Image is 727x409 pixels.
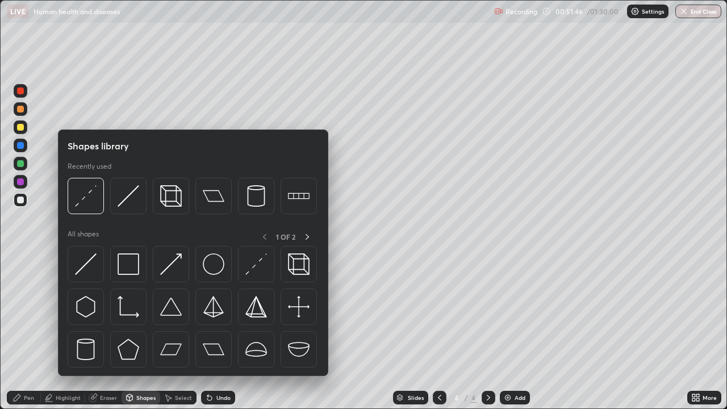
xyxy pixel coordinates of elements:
[34,7,120,16] p: Human health and diseases
[160,296,182,318] img: svg+xml;charset=utf-8,%3Csvg%20xmlns%3D%22http%3A%2F%2Fwww.w3.org%2F2000%2Fsvg%22%20width%3D%2238...
[470,393,477,403] div: 4
[100,395,117,400] div: Eraser
[68,139,129,153] h5: Shapes library
[245,296,267,318] img: svg+xml;charset=utf-8,%3Csvg%20xmlns%3D%22http%3A%2F%2Fwww.w3.org%2F2000%2Fsvg%22%20width%3D%2234...
[175,395,192,400] div: Select
[642,9,664,14] p: Settings
[203,339,224,360] img: svg+xml;charset=utf-8,%3Csvg%20xmlns%3D%22http%3A%2F%2Fwww.w3.org%2F2000%2Fsvg%22%20width%3D%2244...
[288,253,310,275] img: svg+xml;charset=utf-8,%3Csvg%20xmlns%3D%22http%3A%2F%2Fwww.w3.org%2F2000%2Fsvg%22%20width%3D%2235...
[10,7,26,16] p: LIVE
[160,253,182,275] img: svg+xml;charset=utf-8,%3Csvg%20xmlns%3D%22http%3A%2F%2Fwww.w3.org%2F2000%2Fsvg%22%20width%3D%2230...
[276,232,295,241] p: 1 OF 2
[160,339,182,360] img: svg+xml;charset=utf-8,%3Csvg%20xmlns%3D%22http%3A%2F%2Fwww.w3.org%2F2000%2Fsvg%22%20width%3D%2244...
[118,296,139,318] img: svg+xml;charset=utf-8,%3Csvg%20xmlns%3D%22http%3A%2F%2Fwww.w3.org%2F2000%2Fsvg%22%20width%3D%2233...
[203,296,224,318] img: svg+xml;charset=utf-8,%3Csvg%20xmlns%3D%22http%3A%2F%2Fwww.w3.org%2F2000%2Fsvg%22%20width%3D%2234...
[118,185,139,207] img: svg+xml;charset=utf-8,%3Csvg%20xmlns%3D%22http%3A%2F%2Fwww.w3.org%2F2000%2Fsvg%22%20width%3D%2230...
[203,185,224,207] img: svg+xml;charset=utf-8,%3Csvg%20xmlns%3D%22http%3A%2F%2Fwww.w3.org%2F2000%2Fsvg%22%20width%3D%2244...
[451,394,462,401] div: 4
[68,162,111,171] p: Recently used
[503,393,512,402] img: add-slide-button
[494,7,503,16] img: recording.375f2c34.svg
[56,395,81,400] div: Highlight
[24,395,34,400] div: Pen
[75,339,97,360] img: svg+xml;charset=utf-8,%3Csvg%20xmlns%3D%22http%3A%2F%2Fwww.w3.org%2F2000%2Fsvg%22%20width%3D%2228...
[675,5,721,18] button: End Class
[118,253,139,275] img: svg+xml;charset=utf-8,%3Csvg%20xmlns%3D%22http%3A%2F%2Fwww.w3.org%2F2000%2Fsvg%22%20width%3D%2234...
[245,185,267,207] img: svg+xml;charset=utf-8,%3Csvg%20xmlns%3D%22http%3A%2F%2Fwww.w3.org%2F2000%2Fsvg%22%20width%3D%2228...
[703,395,717,400] div: More
[245,253,267,275] img: svg+xml;charset=utf-8,%3Csvg%20xmlns%3D%22http%3A%2F%2Fwww.w3.org%2F2000%2Fsvg%22%20width%3D%2230...
[679,7,688,16] img: end-class-cross
[245,339,267,360] img: svg+xml;charset=utf-8,%3Csvg%20xmlns%3D%22http%3A%2F%2Fwww.w3.org%2F2000%2Fsvg%22%20width%3D%2238...
[515,395,525,400] div: Add
[136,395,156,400] div: Shapes
[75,185,97,207] img: svg+xml;charset=utf-8,%3Csvg%20xmlns%3D%22http%3A%2F%2Fwww.w3.org%2F2000%2Fsvg%22%20width%3D%2230...
[288,296,310,318] img: svg+xml;charset=utf-8,%3Csvg%20xmlns%3D%22http%3A%2F%2Fwww.w3.org%2F2000%2Fsvg%22%20width%3D%2240...
[160,185,182,207] img: svg+xml;charset=utf-8,%3Csvg%20xmlns%3D%22http%3A%2F%2Fwww.w3.org%2F2000%2Fsvg%22%20width%3D%2235...
[118,339,139,360] img: svg+xml;charset=utf-8,%3Csvg%20xmlns%3D%22http%3A%2F%2Fwww.w3.org%2F2000%2Fsvg%22%20width%3D%2234...
[203,253,224,275] img: svg+xml;charset=utf-8,%3Csvg%20xmlns%3D%22http%3A%2F%2Fwww.w3.org%2F2000%2Fsvg%22%20width%3D%2236...
[216,395,231,400] div: Undo
[465,394,468,401] div: /
[288,339,310,360] img: svg+xml;charset=utf-8,%3Csvg%20xmlns%3D%22http%3A%2F%2Fwww.w3.org%2F2000%2Fsvg%22%20width%3D%2238...
[75,296,97,318] img: svg+xml;charset=utf-8,%3Csvg%20xmlns%3D%22http%3A%2F%2Fwww.w3.org%2F2000%2Fsvg%22%20width%3D%2230...
[630,7,640,16] img: class-settings-icons
[75,253,97,275] img: svg+xml;charset=utf-8,%3Csvg%20xmlns%3D%22http%3A%2F%2Fwww.w3.org%2F2000%2Fsvg%22%20width%3D%2230...
[68,229,99,244] p: All shapes
[505,7,537,16] p: Recording
[288,185,310,207] img: svg+xml;charset=utf-8,%3Csvg%20xmlns%3D%22http%3A%2F%2Fwww.w3.org%2F2000%2Fsvg%22%20width%3D%2250...
[408,395,424,400] div: Slides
